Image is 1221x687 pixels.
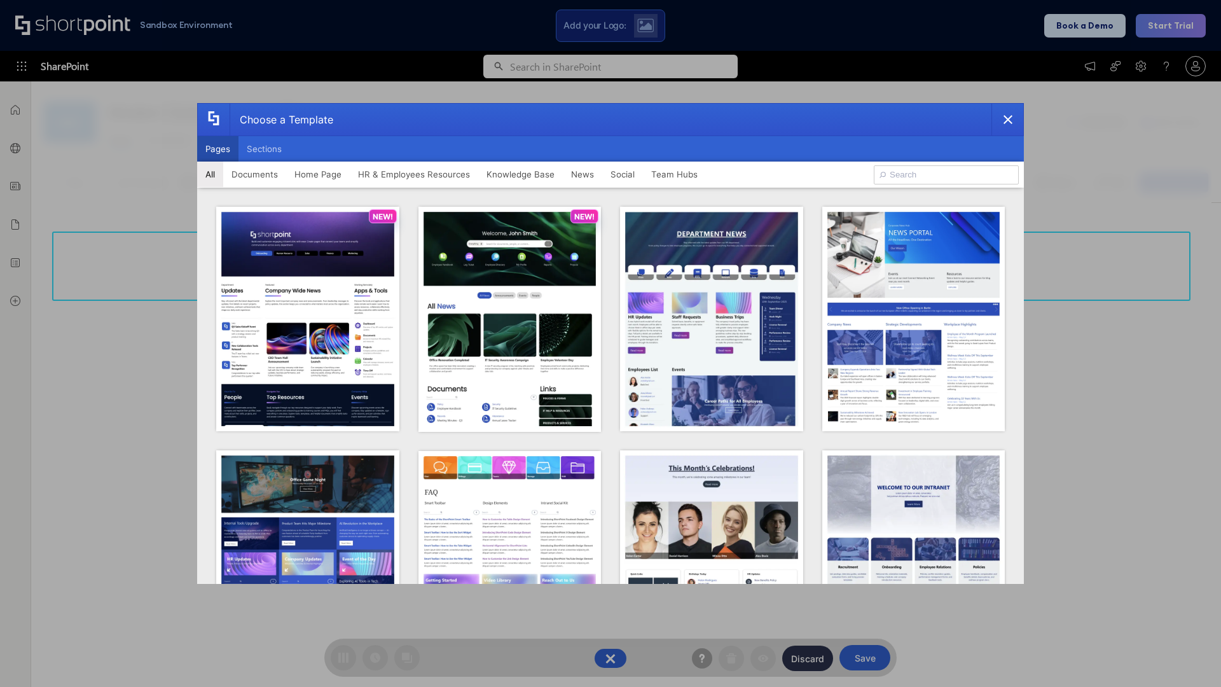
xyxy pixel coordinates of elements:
button: Team Hubs [643,162,706,187]
button: News [563,162,602,187]
input: Search [874,165,1019,184]
button: Knowledge Base [478,162,563,187]
button: Sections [238,136,290,162]
button: Pages [197,136,238,162]
button: Social [602,162,643,187]
p: NEW! [373,212,393,221]
iframe: Chat Widget [1157,626,1221,687]
button: Home Page [286,162,350,187]
button: All [197,162,223,187]
div: template selector [197,103,1024,584]
button: HR & Employees Resources [350,162,478,187]
button: Documents [223,162,286,187]
p: NEW! [574,212,595,221]
div: Choose a Template [230,104,333,135]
